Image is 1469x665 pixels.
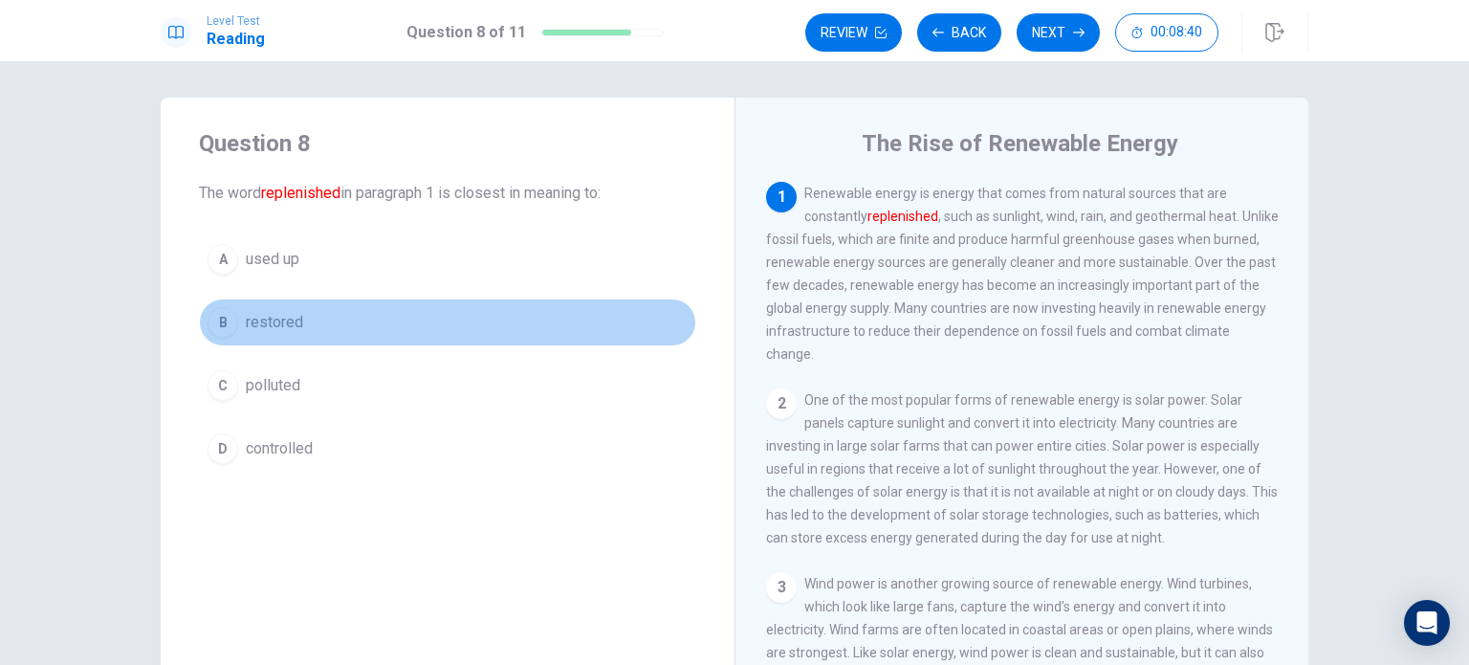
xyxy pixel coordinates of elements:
span: One of the most popular forms of renewable energy is solar power. Solar panels capture sunlight a... [766,392,1278,545]
button: Cpolluted [199,362,696,410]
span: controlled [246,437,313,460]
div: C [208,370,238,401]
span: The word in paragraph 1 is closest in meaning to: [199,182,696,205]
button: Next [1017,13,1100,52]
span: polluted [246,374,300,397]
h1: Question 8 of 11 [406,21,526,44]
h4: The Rise of Renewable Energy [862,128,1178,159]
span: Renewable energy is energy that comes from natural sources that are constantly , such as sunlight... [766,186,1279,362]
span: 00:08:40 [1151,25,1202,40]
div: 2 [766,388,797,419]
button: Back [917,13,1001,52]
span: used up [246,248,299,271]
div: Open Intercom Messenger [1404,600,1450,646]
button: Aused up [199,235,696,283]
font: replenished [867,209,938,224]
span: restored [246,311,303,334]
div: B [208,307,238,338]
h4: Question 8 [199,128,696,159]
h1: Reading [207,28,265,51]
button: 00:08:40 [1115,13,1218,52]
font: replenished [261,184,340,202]
span: Level Test [207,14,265,28]
div: A [208,244,238,275]
button: Brestored [199,299,696,346]
div: 3 [766,572,797,603]
button: Dcontrolled [199,425,696,473]
div: 1 [766,182,797,212]
div: D [208,433,238,464]
button: Review [805,13,902,52]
